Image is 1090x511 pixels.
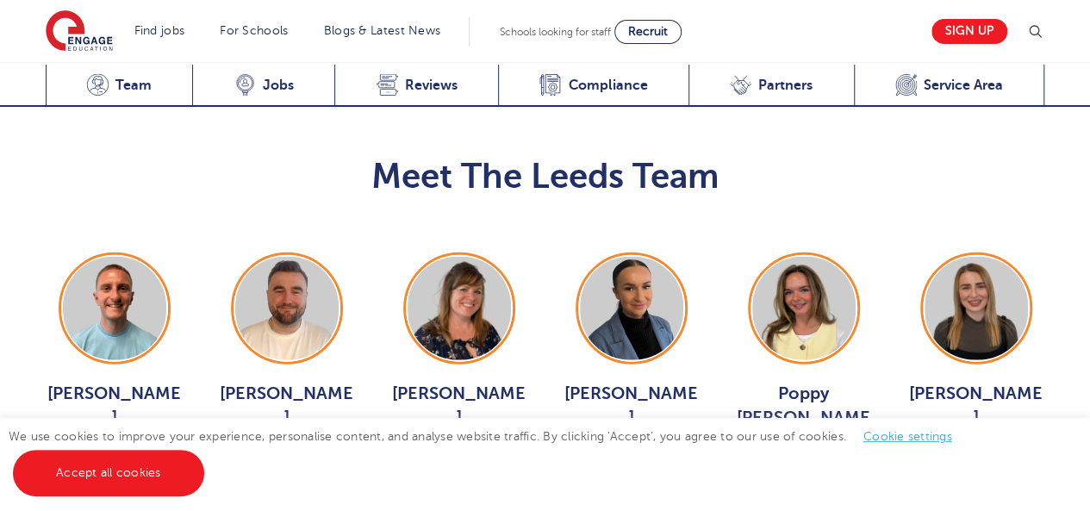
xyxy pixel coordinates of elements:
span: Jobs [263,77,294,94]
span: [PERSON_NAME] [218,382,356,430]
a: Blogs & Latest News [324,24,441,37]
a: Recruit [614,20,682,44]
h2: Meet The Leeds Team [46,156,1045,197]
span: [PERSON_NAME] [390,382,528,430]
img: Chris Rushton [235,257,339,360]
a: [PERSON_NAME] View Jobs > [907,252,1045,470]
a: Accept all cookies [13,450,204,496]
a: [PERSON_NAME] View Jobs > [218,252,356,470]
img: Holly Johnson [580,257,683,360]
a: For Schools [220,24,288,37]
span: [PERSON_NAME] [907,382,1045,430]
a: Partners [688,65,854,107]
img: Joanne Wright [408,257,511,360]
span: Recruit [628,25,668,38]
a: [PERSON_NAME] View Jobs > [563,252,701,470]
span: We use cookies to improve your experience, personalise content, and analyse website traffic. By c... [9,430,969,479]
img: Layla McCosker [925,257,1028,360]
span: Poppy [PERSON_NAME] [735,382,873,454]
a: Jobs [192,65,334,107]
a: Sign up [931,19,1007,44]
a: Compliance [498,65,688,107]
span: Compliance [568,77,647,94]
a: Service Area [854,65,1045,107]
a: Cookie settings [863,430,952,443]
span: Reviews [405,77,458,94]
a: Reviews [334,65,498,107]
span: [PERSON_NAME] [46,382,184,430]
span: Team [115,77,152,94]
a: [PERSON_NAME] View Jobs > [46,252,184,470]
img: George Dignam [63,257,166,360]
span: Service Area [924,77,1003,94]
a: Team [46,65,193,107]
img: Poppy Burnside [752,257,856,360]
span: Schools looking for staff [500,26,611,38]
img: Engage Education [46,10,113,53]
span: Partners [758,77,813,94]
a: Find jobs [134,24,185,37]
a: [PERSON_NAME] View Jobs > [390,252,528,470]
a: Poppy [PERSON_NAME] View Jobs > [735,252,873,494]
span: [PERSON_NAME] [563,382,701,430]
